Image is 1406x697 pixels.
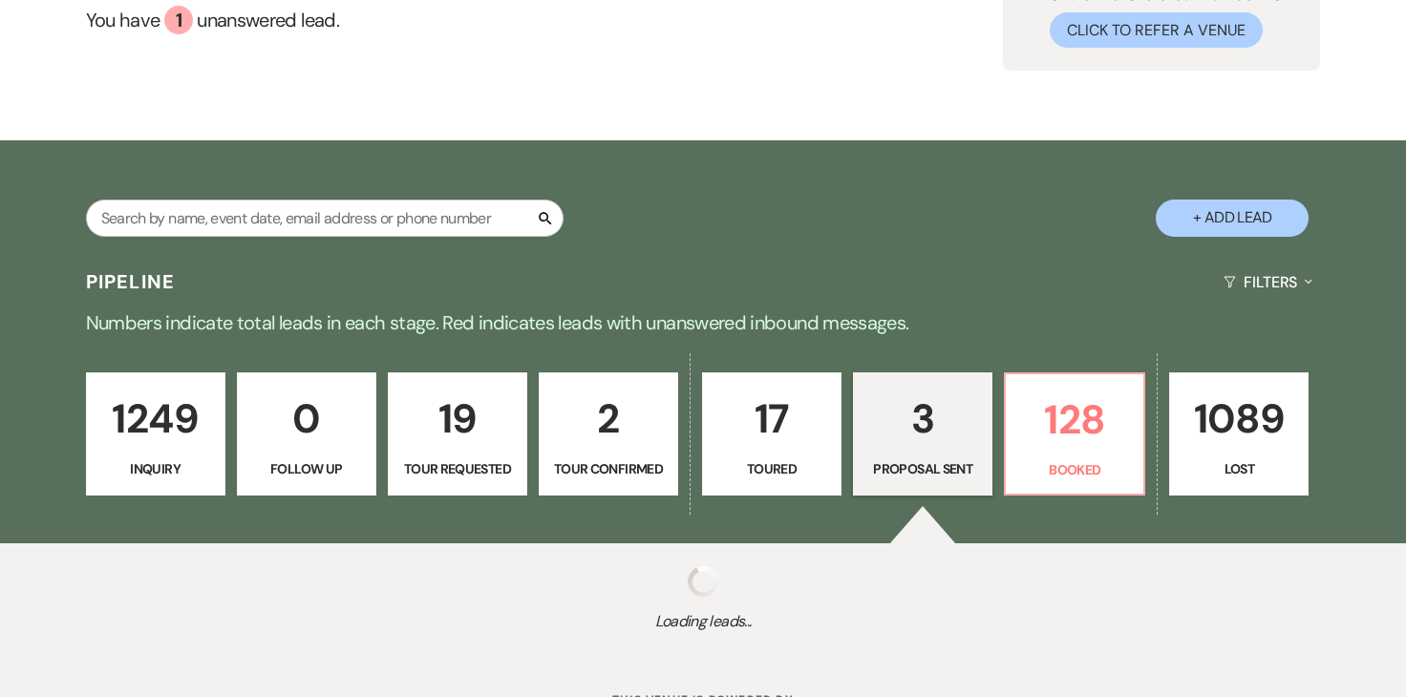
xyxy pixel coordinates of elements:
[1156,200,1309,237] button: + Add Lead
[237,372,376,496] a: 0Follow Up
[865,387,980,451] p: 3
[164,6,193,34] div: 1
[1017,459,1132,480] p: Booked
[86,268,176,295] h3: Pipeline
[714,387,829,451] p: 17
[86,200,564,237] input: Search by name, event date, email address or phone number
[551,458,666,479] p: Tour Confirmed
[551,387,666,451] p: 2
[86,6,780,34] a: You have 1 unanswered lead.
[1169,372,1309,496] a: 1089Lost
[98,387,213,451] p: 1249
[853,372,992,496] a: 3Proposal Sent
[865,458,980,479] p: Proposal Sent
[15,307,1391,338] p: Numbers indicate total leads in each stage. Red indicates leads with unanswered inbound messages.
[1216,257,1320,307] button: Filters
[1182,458,1296,479] p: Lost
[714,458,829,479] p: Toured
[1017,388,1132,452] p: 128
[249,387,364,451] p: 0
[71,610,1336,633] span: Loading leads...
[400,387,515,451] p: 19
[702,372,841,496] a: 17Toured
[98,458,213,479] p: Inquiry
[86,372,225,496] a: 1249Inquiry
[388,372,527,496] a: 19Tour Requested
[400,458,515,479] p: Tour Requested
[1004,372,1145,496] a: 128Booked
[1182,387,1296,451] p: 1089
[539,372,678,496] a: 2Tour Confirmed
[249,458,364,479] p: Follow Up
[1050,12,1263,48] button: Click to Refer a Venue
[688,566,718,597] img: loading spinner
